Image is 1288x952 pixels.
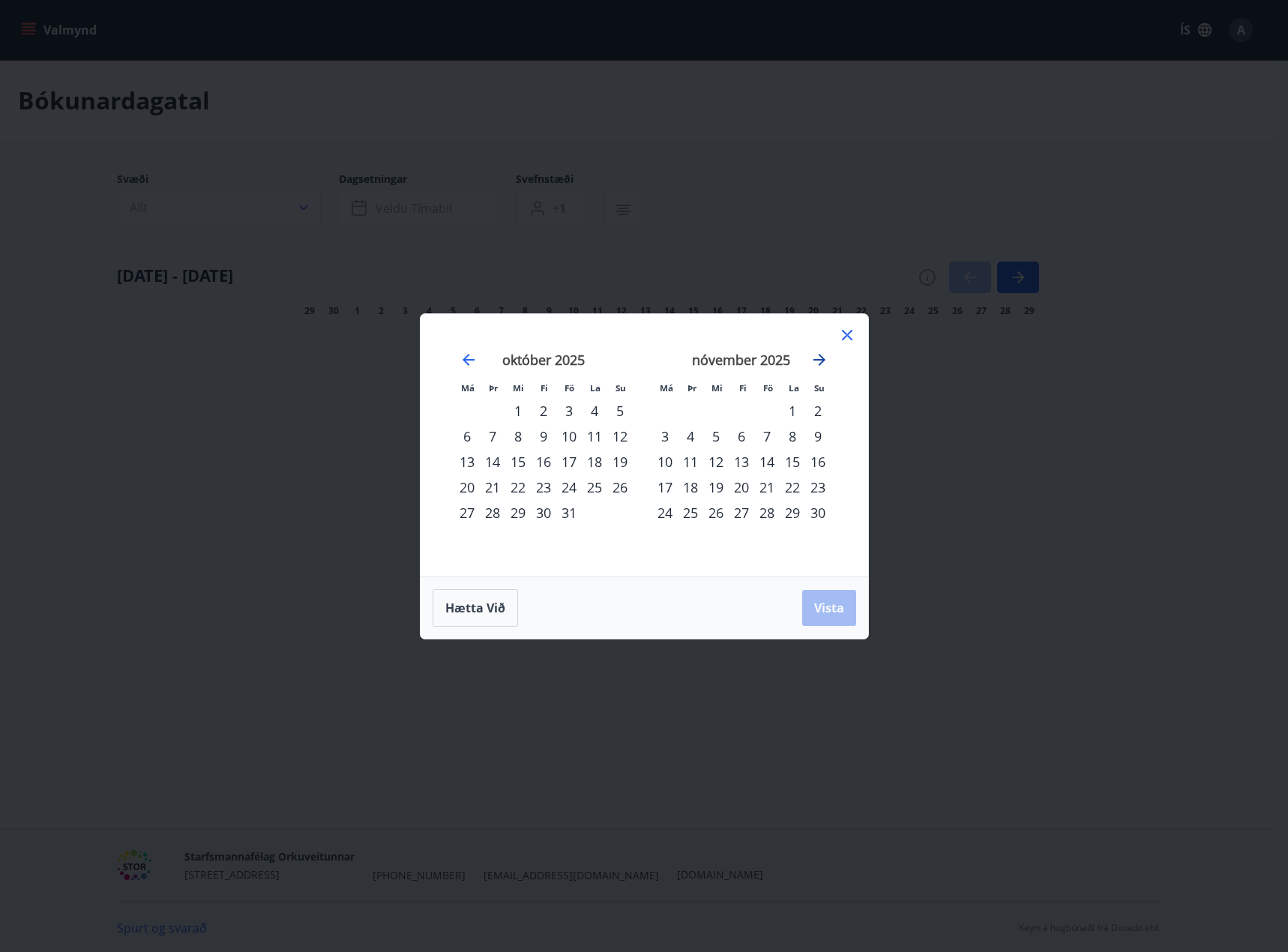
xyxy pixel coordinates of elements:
[789,382,799,394] small: La
[556,500,582,525] td: Choose föstudagur, 31. október 2025 as your check-in date. It’s available.
[805,500,831,525] td: Choose sunnudagur, 30. nóvember 2025 as your check-in date. It’s available.
[729,475,754,500] div: 20
[454,424,480,449] td: Choose mánudagur, 6. október 2025 as your check-in date. It’s available.
[652,475,678,500] td: Choose mánudagur, 17. nóvember 2025 as your check-in date. It’s available.
[780,500,805,525] td: Choose laugardagur, 29. nóvember 2025 as your check-in date. It’s available.
[556,398,582,424] div: 3
[480,424,505,449] div: 7
[505,398,531,424] div: 1
[607,449,633,475] div: 19
[810,351,828,369] div: Move forward to switch to the next month.
[780,475,805,500] div: 22
[729,449,754,475] div: 13
[687,382,696,394] small: Þr
[590,382,601,394] small: La
[703,500,729,525] div: 26
[607,398,633,424] div: 5
[531,449,556,475] div: 16
[505,398,531,424] td: Choose miðvikudagur, 1. október 2025 as your check-in date. It’s available.
[780,424,805,449] div: 8
[607,475,633,500] div: 26
[531,475,556,500] td: Choose fimmtudagur, 23. október 2025 as your check-in date. It’s available.
[556,500,582,525] div: 31
[754,500,780,525] div: 28
[454,500,480,525] div: 27
[652,424,678,449] div: 3
[505,424,531,449] div: 8
[505,475,531,500] td: Choose miðvikudagur, 22. október 2025 as your check-in date. It’s available.
[556,424,582,449] div: 10
[480,449,505,475] div: 14
[565,382,574,394] small: Fö
[531,398,556,424] div: 2
[754,500,780,525] td: Choose föstudagur, 28. nóvember 2025 as your check-in date. It’s available.
[805,424,831,449] td: Choose sunnudagur, 9. nóvember 2025 as your check-in date. It’s available.
[754,449,780,475] td: Choose föstudagur, 14. nóvember 2025 as your check-in date. It’s available.
[582,424,607,449] td: Choose laugardagur, 11. október 2025 as your check-in date. It’s available.
[780,475,805,500] td: Choose laugardagur, 22. nóvember 2025 as your check-in date. It’s available.
[703,449,729,475] div: 12
[531,424,556,449] td: Choose fimmtudagur, 9. október 2025 as your check-in date. It’s available.
[439,332,850,558] div: Calendar
[505,449,531,475] td: Choose miðvikudagur, 15. október 2025 as your check-in date. It’s available.
[703,475,729,500] div: 19
[480,424,505,449] td: Choose þriðjudagur, 7. október 2025 as your check-in date. It’s available.
[480,500,505,525] td: Choose þriðjudagur, 28. október 2025 as your check-in date. It’s available.
[652,500,678,525] td: Choose mánudagur, 24. nóvember 2025 as your check-in date. It’s available.
[703,424,729,449] td: Choose miðvikudagur, 5. nóvember 2025 as your check-in date. It’s available.
[652,449,678,475] div: 10
[805,475,831,500] div: 23
[445,600,505,616] span: Hætta við
[502,351,585,369] strong: október 2025
[660,382,673,394] small: Má
[582,449,607,475] div: 18
[582,398,607,424] td: Choose laugardagur, 4. október 2025 as your check-in date. It’s available.
[505,424,531,449] td: Choose miðvikudagur, 8. október 2025 as your check-in date. It’s available.
[556,449,582,475] td: Choose föstudagur, 17. október 2025 as your check-in date. It’s available.
[531,500,556,525] div: 30
[531,398,556,424] td: Choose fimmtudagur, 2. október 2025 as your check-in date. It’s available.
[489,382,498,394] small: Þr
[582,449,607,475] td: Choose laugardagur, 18. október 2025 as your check-in date. It’s available.
[480,475,505,500] div: 21
[711,382,723,394] small: Mi
[729,424,754,449] div: 6
[480,449,505,475] td: Choose þriðjudagur, 14. október 2025 as your check-in date. It’s available.
[780,500,805,525] div: 29
[814,382,825,394] small: Su
[556,449,582,475] div: 17
[729,500,754,525] div: 27
[607,475,633,500] td: Choose sunnudagur, 26. október 2025 as your check-in date. It’s available.
[729,424,754,449] td: Choose fimmtudagur, 6. nóvember 2025 as your check-in date. It’s available.
[678,475,703,500] div: 18
[780,449,805,475] div: 15
[652,424,678,449] td: Choose mánudagur, 3. nóvember 2025 as your check-in date. It’s available.
[805,449,831,475] td: Choose sunnudagur, 16. nóvember 2025 as your check-in date. It’s available.
[780,424,805,449] td: Choose laugardagur, 8. nóvember 2025 as your check-in date. It’s available.
[754,424,780,449] div: 7
[729,475,754,500] td: Choose fimmtudagur, 20. nóvember 2025 as your check-in date. It’s available.
[754,449,780,475] div: 14
[582,424,607,449] div: 11
[805,424,831,449] div: 9
[703,475,729,500] td: Choose miðvikudagur, 19. nóvember 2025 as your check-in date. It’s available.
[754,424,780,449] td: Choose föstudagur, 7. nóvember 2025 as your check-in date. It’s available.
[652,449,678,475] td: Choose mánudagur, 10. nóvember 2025 as your check-in date. It’s available.
[754,475,780,500] div: 21
[505,500,531,525] div: 29
[541,382,548,394] small: Fi
[607,424,633,449] td: Choose sunnudagur, 12. október 2025 as your check-in date. It’s available.
[505,449,531,475] div: 15
[729,449,754,475] td: Choose fimmtudagur, 13. nóvember 2025 as your check-in date. It’s available.
[805,449,831,475] div: 16
[480,500,505,525] div: 28
[454,449,480,475] td: Choose mánudagur, 13. október 2025 as your check-in date. It’s available.
[652,475,678,500] div: 17
[763,382,773,394] small: Fö
[582,475,607,500] div: 25
[454,500,480,525] td: Choose mánudagur, 27. október 2025 as your check-in date. It’s available.
[678,449,703,475] div: 11
[703,424,729,449] div: 5
[505,475,531,500] div: 22
[805,398,831,424] td: Choose sunnudagur, 2. nóvember 2025 as your check-in date. It’s available.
